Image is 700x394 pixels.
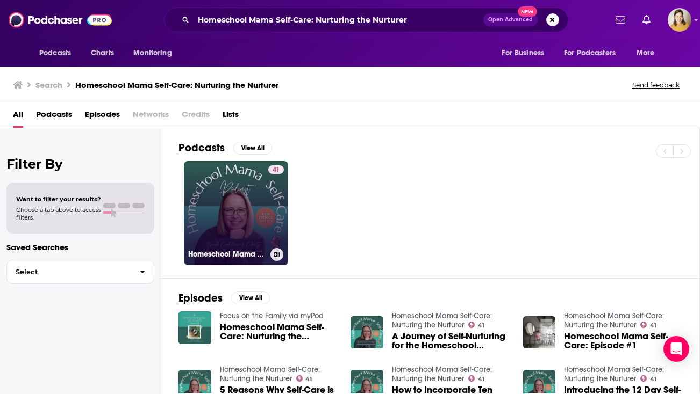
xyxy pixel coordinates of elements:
h3: Search [35,80,62,90]
h3: Homeschool Mama Self-Care: Nurturing the Nurturer [75,80,278,90]
span: Charts [91,46,114,61]
input: Search podcasts, credits, & more... [194,11,483,28]
button: open menu [629,43,668,63]
span: For Business [502,46,544,61]
a: Homeschool Mama Self-Care: Nurturing the Nurturer [220,365,320,383]
h2: Episodes [178,291,223,305]
button: View All [233,142,272,155]
a: 41Homeschool Mama Self-Care: Nurturing the Nurturer [184,161,288,265]
a: Homeschool Mama Self-Care: Episode #1 [564,332,682,350]
span: For Podcasters [564,46,616,61]
img: Homeschool Mama Self-Care: Episode #1 [523,316,556,349]
button: open menu [557,43,631,63]
a: Show notifications dropdown [611,11,630,29]
a: 41 [296,375,312,382]
a: 41 [640,375,656,382]
span: 41 [305,377,312,382]
button: Select [6,260,154,284]
button: View All [231,291,270,304]
a: EpisodesView All [178,291,270,305]
div: Open Intercom Messenger [663,336,689,362]
span: Credits [182,106,210,128]
h3: Homeschool Mama Self-Care: Nurturing the Nurturer [188,250,266,259]
a: Show notifications dropdown [638,11,655,29]
a: Homeschool Mama Self-Care: Nurturing the Nurturer [564,365,664,383]
span: Want to filter your results? [16,195,101,203]
h2: Podcasts [178,141,225,155]
a: Focus on the Family via myPod [220,311,324,320]
span: 41 [650,377,656,382]
p: Saved Searches [6,242,154,252]
button: open menu [494,43,558,63]
img: Podchaser - Follow, Share and Rate Podcasts [9,10,112,30]
a: All [13,106,23,128]
a: Charts [84,43,120,63]
span: Choose a tab above to access filters. [16,206,101,221]
a: 41 [468,375,484,382]
a: 41 [468,322,484,328]
span: New [518,6,537,17]
button: open menu [126,43,185,63]
a: Episodes [85,106,120,128]
button: Show profile menu [668,8,691,32]
span: Open Advanced [488,17,533,23]
div: Search podcasts, credits, & more... [164,8,568,32]
span: Select [7,268,131,275]
a: 41 [268,165,284,174]
span: Logged in as rebecca77781 [668,8,691,32]
a: Homeschool Mama Self-Care: Nurturing the Nurturer [564,311,664,330]
button: open menu [32,43,85,63]
a: Podcasts [36,106,72,128]
a: Homeschool Mama Self-Care: Nurturing the Nurturer [392,311,492,330]
img: Homeschool Mama Self-Care: Nurturing the Nurturer: 11 Practical Tips How Homeschool Moms Can Let ... [178,311,211,344]
a: 41 [640,322,656,328]
span: Podcasts [39,46,71,61]
h2: Filter By [6,156,154,172]
span: Monitoring [133,46,172,61]
a: PodcastsView All [178,141,272,155]
a: A Journey of Self-Nurturing for the Homeschool Mama’s Heart [392,332,510,350]
span: 41 [273,165,280,176]
span: 41 [478,377,484,382]
img: A Journey of Self-Nurturing for the Homeschool Mama’s Heart [351,316,383,349]
button: Send feedback [629,81,683,90]
a: Lists [223,106,239,128]
span: More [637,46,655,61]
img: User Profile [668,8,691,32]
span: 41 [478,323,484,328]
span: 41 [650,323,656,328]
button: Open AdvancedNew [483,13,538,26]
span: Networks [133,106,169,128]
a: Homeschool Mama Self-Care: Nurturing the Nurturer: 11 Practical Tips How Homeschool Moms Can Let ... [220,323,338,341]
a: Homeschool Mama Self-Care: Nurturing the Nurturer [392,365,492,383]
